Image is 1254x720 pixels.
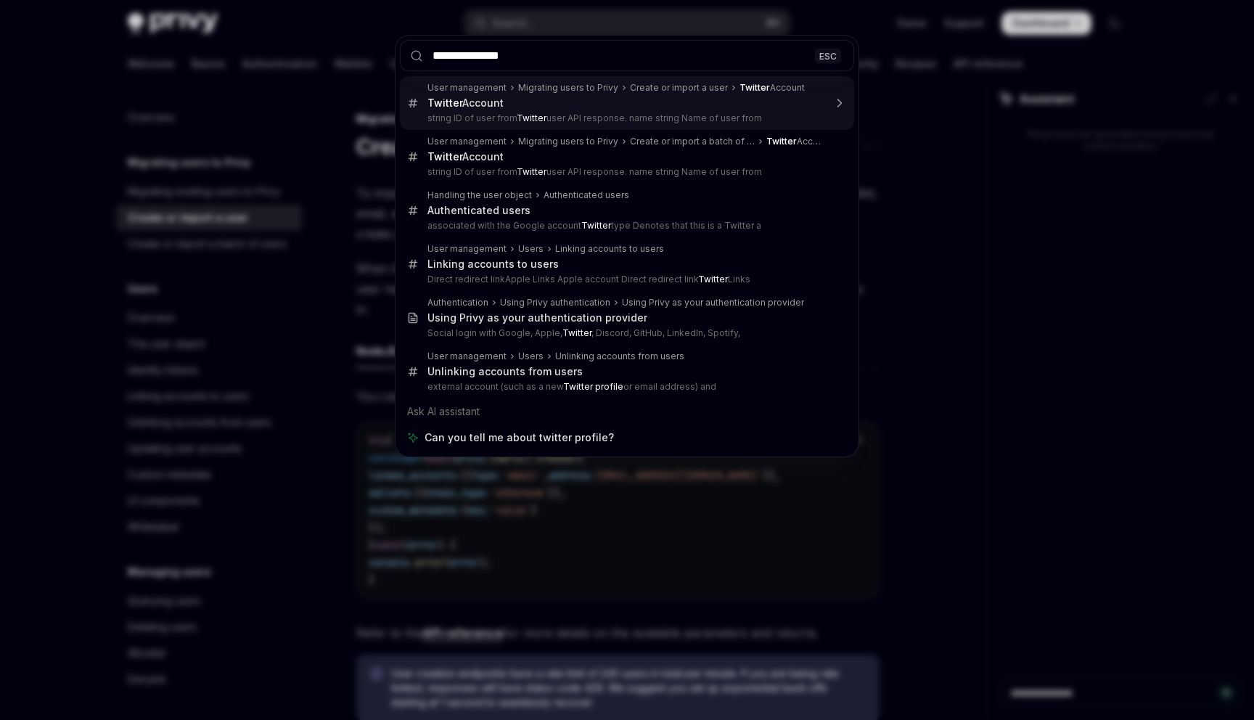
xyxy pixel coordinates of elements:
p: external account (such as a new or email address) and [427,381,824,393]
div: Using Privy as your authentication provider [622,297,804,308]
div: Users [518,351,544,362]
div: Migrating users to Privy [518,82,618,94]
b: Twitter profile [563,381,623,392]
div: User management [427,82,507,94]
div: Account [427,97,504,110]
div: Account [427,150,504,163]
b: Twitter [517,112,546,123]
div: Unlinking accounts from users [555,351,684,362]
p: Direct redirect linkApple Links Apple account Direct redirect link Links [427,274,824,285]
span: Can you tell me about twitter profile? [425,430,614,445]
div: Create or import a batch of users [630,136,755,147]
b: Twitter [517,166,546,177]
p: string ID of user from user API response. name string Name of user from [427,112,824,124]
div: ESC [815,48,841,63]
b: Twitter [766,136,797,147]
div: Create or import a user [630,82,728,94]
p: associated with the Google account type Denotes that this is a Twitter a [427,220,824,232]
div: Handling the user object [427,189,532,201]
div: Using Privy as your authentication provider [427,311,647,324]
div: Ask AI assistant [400,398,854,425]
div: User management [427,351,507,362]
div: Linking accounts to users [427,258,559,271]
div: User management [427,243,507,255]
div: Authentication [427,297,488,308]
div: Linking accounts to users [555,243,664,255]
div: Authenticated users [427,204,530,217]
b: Twitter [427,150,462,163]
p: Social login with Google, Apple, , Discord, GitHub, LinkedIn, Spotify, [427,327,824,339]
b: Twitter [427,97,462,109]
div: Account [766,136,824,147]
div: Using Privy authentication [500,297,610,308]
b: Twitter [581,220,611,231]
div: Authenticated users [544,189,629,201]
p: string ID of user from user API response. name string Name of user from [427,166,824,178]
b: Twitter [562,327,591,338]
div: Unlinking accounts from users [427,365,583,378]
b: Twitter [739,82,770,93]
div: Migrating users to Privy [518,136,618,147]
div: Account [739,82,805,94]
div: User management [427,136,507,147]
b: Twitter [698,274,728,285]
div: Users [518,243,544,255]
